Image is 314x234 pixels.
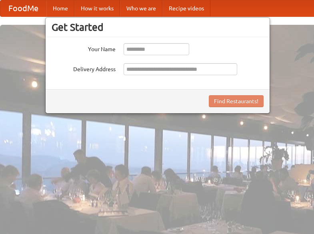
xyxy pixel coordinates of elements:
[209,95,264,107] button: Find Restaurants!
[0,0,46,16] a: FoodMe
[162,0,210,16] a: Recipe videos
[52,43,116,53] label: Your Name
[52,63,116,73] label: Delivery Address
[46,0,74,16] a: Home
[52,21,264,33] h3: Get Started
[120,0,162,16] a: Who we are
[74,0,120,16] a: How it works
